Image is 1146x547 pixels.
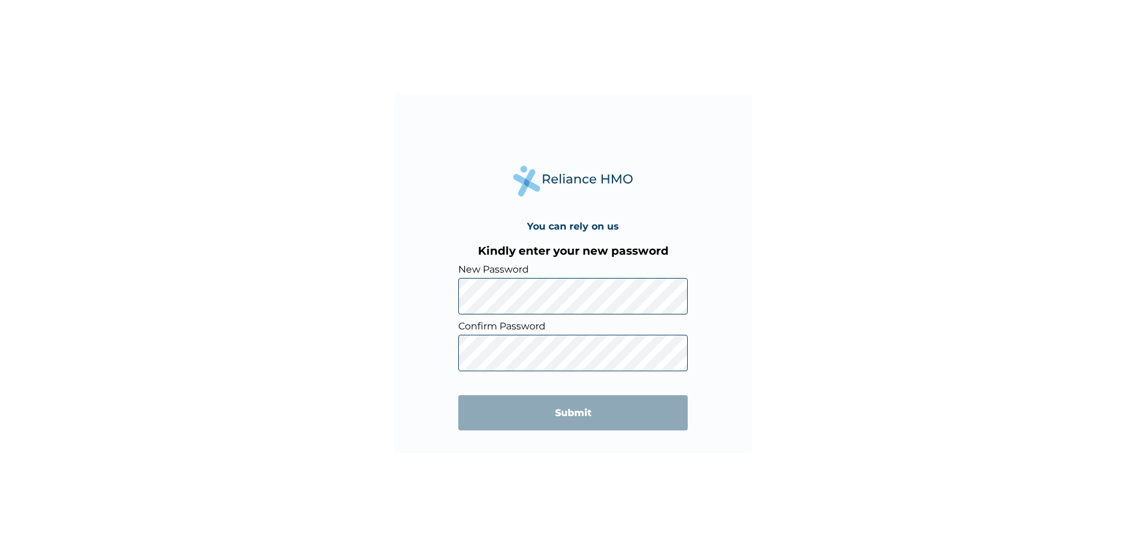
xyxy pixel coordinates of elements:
[458,264,688,275] label: New Password
[527,221,619,232] h4: You can rely on us
[513,166,633,196] img: Reliance Health's Logo
[458,244,688,258] h3: Kindly enter your new password
[458,395,688,430] input: Submit
[458,320,688,332] label: Confirm Password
